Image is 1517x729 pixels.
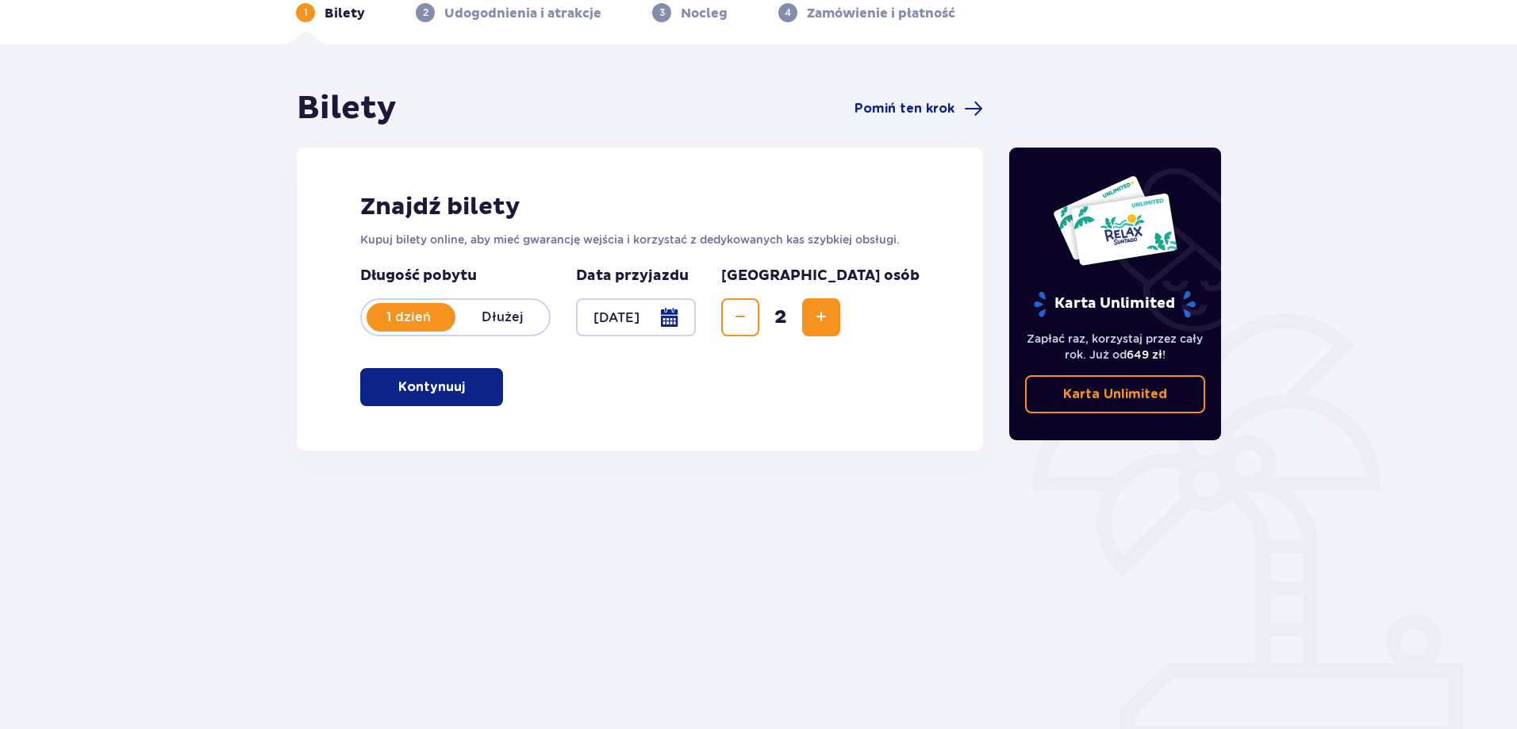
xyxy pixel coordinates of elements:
[721,298,759,336] button: Decrease
[360,232,920,247] p: Kupuj bilety online, aby mieć gwarancję wejścia i korzystać z dedykowanych kas szybkiej obsługi.
[325,5,365,22] p: Bilety
[304,6,308,20] p: 1
[1063,386,1167,403] p: Karta Unlimited
[721,267,920,286] p: [GEOGRAPHIC_DATA] osób
[1127,348,1162,361] span: 649 zł
[1025,375,1206,413] a: Karta Unlimited
[785,6,791,20] p: 4
[423,6,428,20] p: 2
[659,6,665,20] p: 3
[855,99,983,118] a: Pomiń ten krok
[855,100,954,117] span: Pomiń ten krok
[362,309,455,326] p: 1 dzień
[297,89,397,129] h1: Bilety
[762,305,799,329] span: 2
[360,368,503,406] button: Kontynuuj
[455,309,549,326] p: Dłużej
[807,5,955,22] p: Zamówienie i płatność
[398,378,465,396] p: Kontynuuj
[802,298,840,336] button: Increase
[1025,331,1206,363] p: Zapłać raz, korzystaj przez cały rok. Już od !
[444,5,601,22] p: Udogodnienia i atrakcje
[360,192,920,222] h2: Znajdź bilety
[576,267,689,286] p: Data przyjazdu
[681,5,728,22] p: Nocleg
[360,267,551,286] p: Długość pobytu
[1032,290,1197,318] p: Karta Unlimited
